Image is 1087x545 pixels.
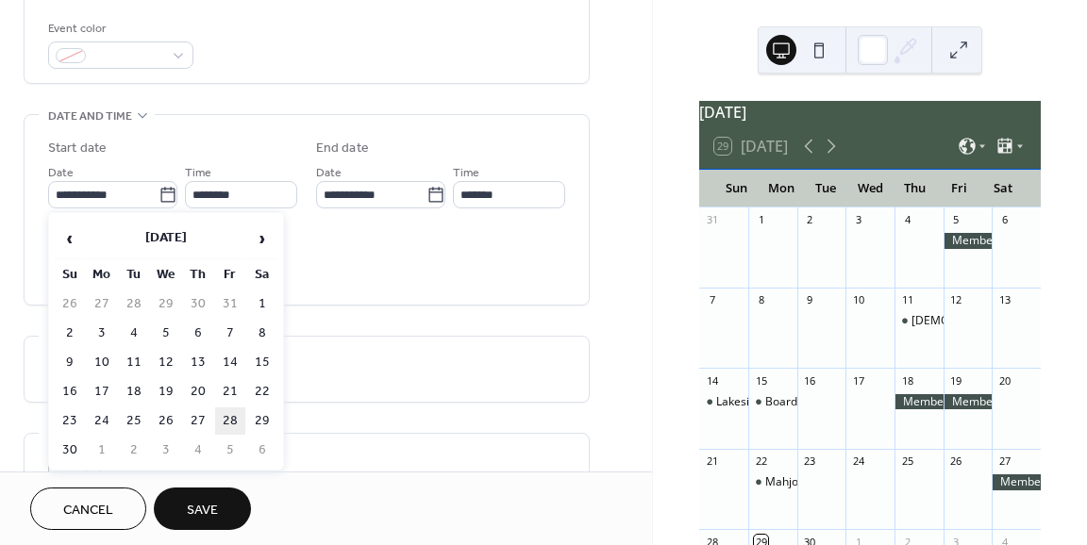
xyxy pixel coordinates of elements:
[453,163,479,183] span: Time
[699,394,748,410] div: Lakeside Social - Justin Anderson
[765,474,874,490] div: Mahjong - Open Play
[803,293,817,307] div: 9
[895,394,944,410] div: Member Rental - Prestwood Room
[187,501,218,520] span: Save
[55,437,85,464] td: 30
[316,163,342,183] span: Date
[851,373,865,388] div: 17
[151,378,181,405] td: 19
[87,261,117,289] th: Mo
[714,170,759,207] div: Sun
[911,313,1067,329] div: [DEMOGRAPHIC_DATA] Night
[949,454,963,469] div: 26
[705,373,719,388] div: 14
[119,290,149,318] td: 28
[55,320,85,347] td: 2
[215,437,245,464] td: 5
[55,261,85,289] th: Su
[48,163,74,183] span: Date
[87,320,117,347] td: 3
[151,437,181,464] td: 3
[215,407,245,435] td: 28
[247,320,277,347] td: 8
[992,474,1041,490] div: Member Rental - Ballroom
[55,290,85,318] td: 26
[997,213,1012,227] div: 6
[87,349,117,376] td: 10
[247,378,277,405] td: 22
[87,407,117,435] td: 24
[183,320,213,347] td: 6
[803,170,847,207] div: Tue
[247,261,277,289] th: Sa
[119,261,149,289] th: Tu
[316,139,369,158] div: End date
[247,349,277,376] td: 15
[981,170,1026,207] div: Sat
[748,474,797,490] div: Mahjong - Open Play
[851,293,865,307] div: 10
[151,320,181,347] td: 5
[716,394,895,410] div: Lakeside Social - [PERSON_NAME]
[215,378,245,405] td: 21
[803,373,817,388] div: 16
[699,101,1041,124] div: [DATE]
[997,293,1012,307] div: 13
[48,139,107,158] div: Start date
[183,407,213,435] td: 27
[949,293,963,307] div: 12
[997,454,1012,469] div: 27
[185,163,211,183] span: Time
[183,378,213,405] td: 20
[55,349,85,376] td: 9
[803,454,817,469] div: 23
[119,437,149,464] td: 2
[247,290,277,318] td: 1
[900,373,914,388] div: 18
[759,170,803,207] div: Mon
[87,378,117,405] td: 17
[119,349,149,376] td: 11
[215,290,245,318] td: 31
[247,407,277,435] td: 29
[154,487,251,530] button: Save
[119,378,149,405] td: 18
[754,213,768,227] div: 1
[949,213,963,227] div: 5
[55,407,85,435] td: 23
[754,373,768,388] div: 15
[705,293,719,307] div: 7
[48,19,190,39] div: Event color
[119,407,149,435] td: 25
[48,107,132,126] span: Date and time
[944,233,993,249] div: Member Rental - Prestwood Room
[893,170,937,207] div: Thu
[900,293,914,307] div: 11
[56,220,84,257] span: ‹
[754,454,768,469] div: 22
[944,394,993,410] div: Member Rental - Pool Party
[151,261,181,289] th: We
[215,261,245,289] th: Fr
[895,313,944,329] div: Ladies Night
[30,487,146,530] button: Cancel
[248,220,276,257] span: ›
[754,293,768,307] div: 8
[851,213,865,227] div: 3
[851,454,865,469] div: 24
[705,454,719,469] div: 21
[183,261,213,289] th: Th
[55,378,85,405] td: 16
[247,437,277,464] td: 6
[87,290,117,318] td: 27
[900,213,914,227] div: 4
[997,373,1012,388] div: 20
[151,349,181,376] td: 12
[63,501,113,520] span: Cancel
[215,349,245,376] td: 14
[151,407,181,435] td: 26
[900,454,914,469] div: 25
[119,320,149,347] td: 4
[803,213,817,227] div: 2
